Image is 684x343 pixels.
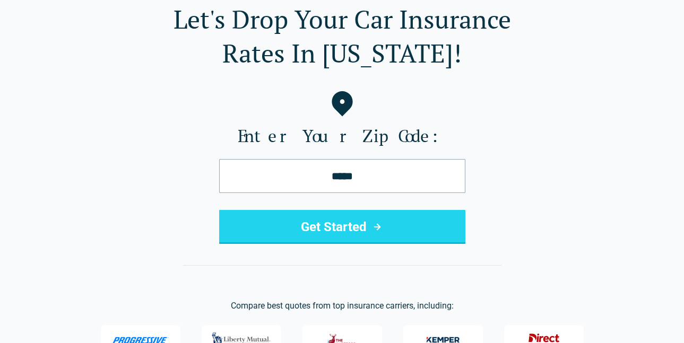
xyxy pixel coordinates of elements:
p: Compare best quotes from top insurance carriers, including: [17,300,667,312]
button: Get Started [219,210,465,244]
h1: Let's Drop Your Car Insurance Rates In [US_STATE]! [17,2,667,70]
label: Enter Your Zip Code: [17,125,667,146]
